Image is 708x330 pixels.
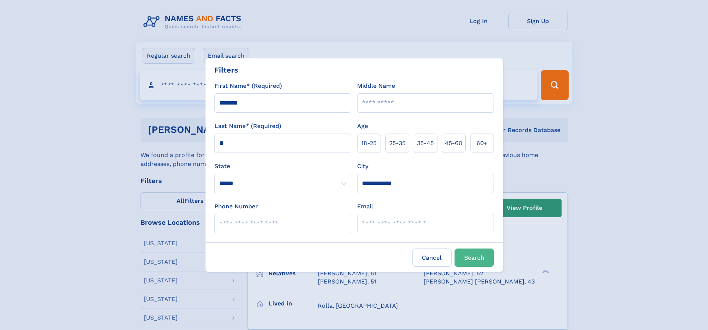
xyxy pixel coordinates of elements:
[361,139,376,148] span: 18‑25
[417,139,434,148] span: 35‑45
[389,139,405,148] span: 25‑35
[412,249,452,267] label: Cancel
[476,139,488,148] span: 60+
[455,249,494,267] button: Search
[214,162,351,171] label: State
[357,202,373,211] label: Email
[214,64,238,76] div: Filters
[214,122,281,131] label: Last Name* (Required)
[214,81,282,90] label: First Name* (Required)
[357,122,368,131] label: Age
[357,81,395,90] label: Middle Name
[214,202,258,211] label: Phone Number
[357,162,368,171] label: City
[445,139,462,148] span: 45‑60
